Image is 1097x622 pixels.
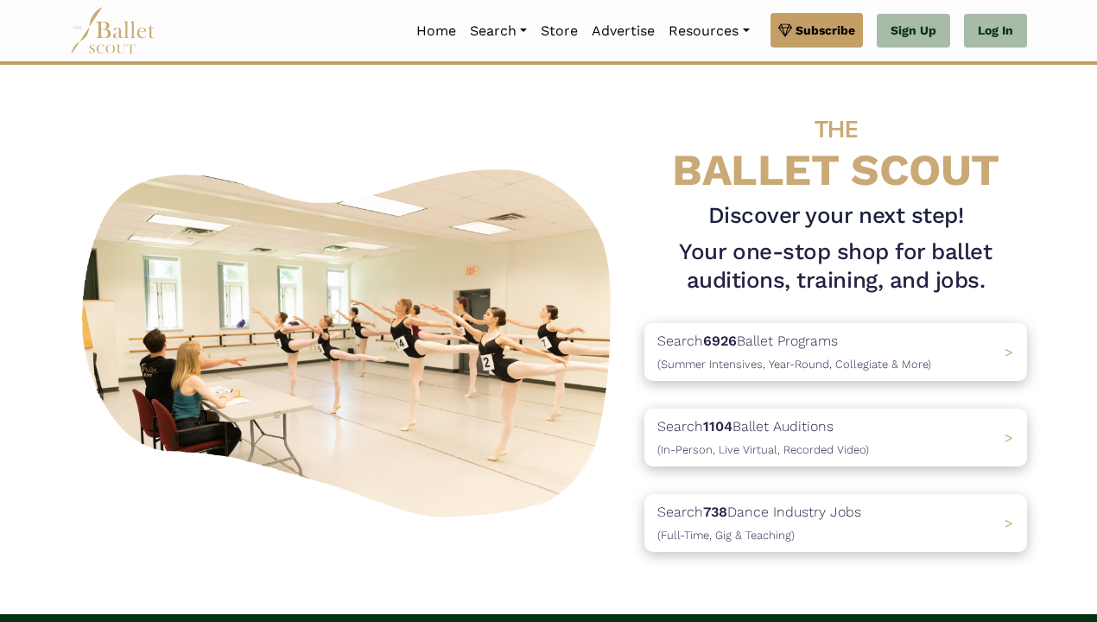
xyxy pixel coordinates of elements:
span: > [1005,344,1013,360]
h1: Your one-stop shop for ballet auditions, training, and jobs. [644,238,1027,296]
a: Advertise [585,13,662,49]
a: Home [409,13,463,49]
span: (Full-Time, Gig & Teaching) [657,529,795,542]
span: (Summer Intensives, Year-Round, Collegiate & More) [657,358,931,371]
a: Subscribe [770,13,863,48]
span: > [1005,515,1013,531]
a: Search6926Ballet Programs(Summer Intensives, Year-Round, Collegiate & More)> [644,323,1027,381]
a: Search1104Ballet Auditions(In-Person, Live Virtual, Recorded Video) > [644,409,1027,466]
b: 6926 [703,333,737,349]
a: Search738Dance Industry Jobs(Full-Time, Gig & Teaching) > [644,494,1027,552]
p: Search Ballet Auditions [657,416,869,460]
a: Sign Up [877,14,950,48]
span: Subscribe [796,21,855,40]
a: Search [463,13,534,49]
a: Store [534,13,585,49]
p: Search Dance Industry Jobs [657,501,861,545]
p: Search Ballet Programs [657,330,931,374]
h3: Discover your next step! [644,201,1027,231]
a: Resources [662,13,756,49]
span: THE [815,115,858,143]
b: 1104 [703,418,732,435]
span: > [1005,429,1013,446]
b: 738 [703,504,727,520]
span: (In-Person, Live Virtual, Recorded Video) [657,443,869,456]
h4: BALLET SCOUT [644,99,1027,194]
img: gem.svg [778,21,792,40]
a: Log In [964,14,1027,48]
img: A group of ballerinas talking to each other in a ballet studio [70,153,631,527]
